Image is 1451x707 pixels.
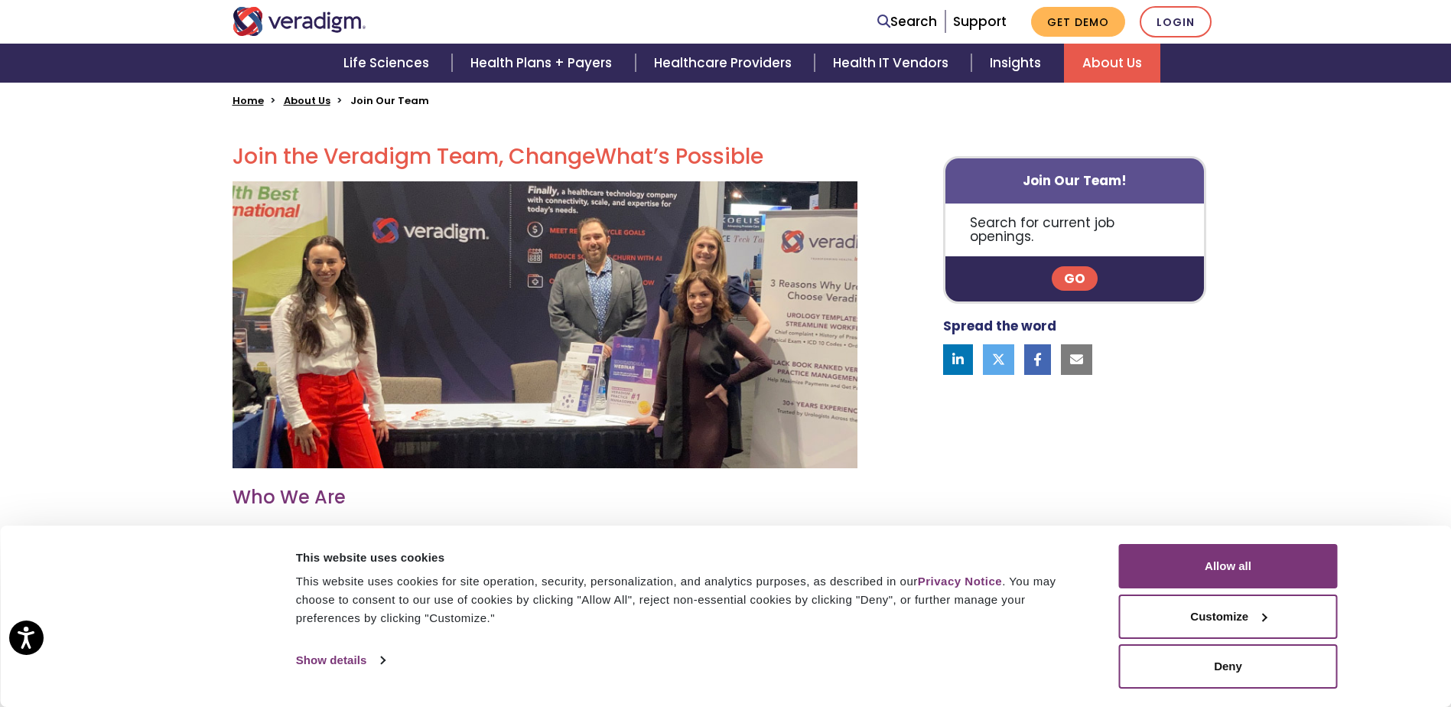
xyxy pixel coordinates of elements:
a: Insights [971,44,1064,83]
div: This website uses cookies [296,549,1085,567]
h2: Join the Veradigm Team, Change [233,144,857,170]
a: Home [233,93,264,108]
a: Life Sciences [325,44,452,83]
img: Veradigm logo [233,7,366,36]
button: Deny [1119,644,1338,689]
a: About Us [284,93,330,108]
p: Veradigm is an organization comprising of passionate and energetic people whose everyday focus is... [233,521,857,604]
a: Get Demo [1031,7,1125,37]
span: What’s Possible [595,142,763,171]
button: Customize [1119,595,1338,639]
a: Show details [296,649,385,672]
a: Privacy Notice [918,575,1002,588]
a: About Us [1064,44,1160,83]
h3: Who We Are [233,487,857,509]
strong: Spread the word [943,317,1056,335]
a: Healthcare Providers [636,44,815,83]
button: Allow all [1119,544,1338,588]
a: Support [953,12,1007,31]
a: Search [877,11,937,32]
a: Health Plans + Payers [452,44,635,83]
a: Go [1052,266,1098,291]
a: Health IT Vendors [815,44,971,83]
strong: Join Our Team! [1023,171,1127,190]
div: This website uses cookies for site operation, security, personalization, and analytics purposes, ... [296,572,1085,627]
a: Login [1140,6,1212,37]
p: Search for current job openings. [945,204,1205,256]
